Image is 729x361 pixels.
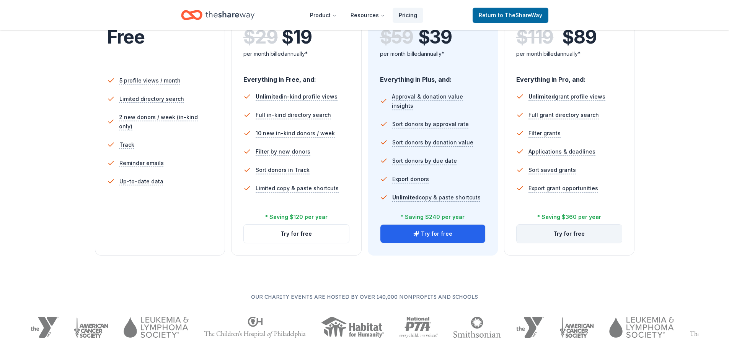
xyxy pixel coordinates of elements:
span: Export grant opportunities [528,184,598,193]
span: Full in-kind directory search [256,110,331,120]
span: Up-to-date data [119,177,163,186]
span: Unlimited [528,93,555,100]
span: $ 19 [282,26,311,48]
div: per month billed annually* [516,49,622,58]
span: $ 89 [562,26,596,48]
span: Free [107,26,145,48]
p: Our charity events are hosted by over 140,000 nonprofits and schools [31,292,698,301]
button: Try for free [380,225,486,243]
span: Limited copy & paste shortcuts [256,184,339,193]
button: Try for free [517,225,622,243]
span: copy & paste shortcuts [392,194,481,201]
div: * Saving $360 per year [537,212,601,222]
div: Everything in Plus, and: [380,68,486,84]
img: American Cancer Society [559,317,594,338]
span: Export donors [392,175,429,184]
span: Applications & deadlines [528,147,595,156]
a: Home [181,6,254,24]
img: American Cancer Society [74,317,109,338]
span: Approval & donation value insights [392,92,486,110]
img: Habitat for Humanity [321,317,384,338]
a: Pricing [393,8,423,23]
a: Returnto TheShareWay [473,8,548,23]
span: $ 39 [418,26,452,48]
span: Limited directory search [119,94,184,104]
div: per month billed annually* [243,49,349,58]
div: * Saving $120 per year [265,212,328,222]
span: Return [479,11,542,20]
span: Sort donors by approval rate [392,120,469,129]
div: Everything in Free, and: [243,68,349,84]
span: Filter grants [528,129,561,138]
span: Unlimited [256,93,282,100]
span: 10 new in-kind donors / week [256,129,335,138]
button: Try for free [244,225,349,243]
span: Track [119,140,134,149]
img: Leukemia & Lymphoma Society [609,317,674,338]
span: Sort donors by donation value [392,138,473,147]
span: Filter by new donors [256,147,310,156]
span: Reminder emails [119,159,164,168]
div: per month billed annually* [380,49,486,58]
div: Everything in Pro, and: [516,68,622,84]
span: in-kind profile views [256,93,338,100]
nav: Main [304,6,423,24]
img: Smithsonian [453,317,501,338]
img: National PTA [400,317,438,338]
span: Sort donors by due date [392,156,457,165]
button: Product [304,8,343,23]
span: Sort saved grants [528,165,576,175]
button: Resources [344,8,391,23]
span: 5 profile views / month [119,76,181,85]
img: Leukemia & Lymphoma Society [124,317,188,338]
div: * Saving $240 per year [401,212,465,222]
span: Unlimited [392,194,419,201]
span: grant profile views [528,93,605,100]
span: Sort donors in Track [256,165,310,175]
span: to TheShareWay [498,12,542,18]
span: Full grant directory search [528,110,599,120]
img: YMCA [516,317,544,338]
img: The Children's Hospital of Philadelphia [204,317,306,338]
span: 2 new donors / week (in-kind only) [119,113,213,131]
img: YMCA [31,317,59,338]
